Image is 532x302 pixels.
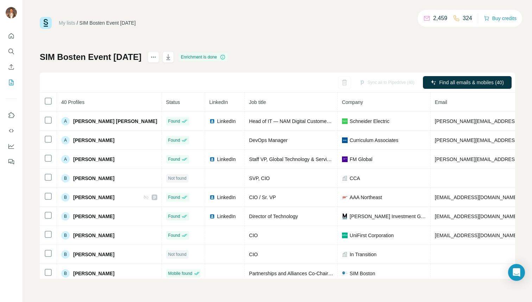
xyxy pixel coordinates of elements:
[350,194,382,201] span: AAA Northeast
[342,137,348,143] img: company-logo
[168,194,180,201] span: Found
[61,212,70,221] div: B
[342,99,363,105] span: Company
[166,99,180,105] span: Status
[6,7,17,18] img: Avatar
[168,118,180,124] span: Found
[61,99,84,105] span: 40 Profiles
[435,99,447,105] span: Email
[342,271,348,276] img: company-logo
[249,214,298,219] span: Director of Technology
[217,194,236,201] span: LinkedIn
[433,14,447,23] p: 2,459
[423,76,512,89] button: Find all emails & mobiles (40)
[77,19,78,26] li: /
[217,213,236,220] span: LinkedIn
[249,271,349,276] span: Partnerships and Alliances Co‑Chair (Advisor)
[61,231,70,240] div: B
[209,156,215,162] img: LinkedIn logo
[73,137,114,144] span: [PERSON_NAME]
[168,156,180,162] span: Found
[73,194,114,201] span: [PERSON_NAME]
[249,233,258,238] span: CIO
[249,156,357,162] span: Staff VP, Global Technology & Service Operations
[249,118,357,124] span: Head of IT — NAM Digital Customer Relationship
[350,118,389,125] span: Schneider Electric
[6,155,17,168] button: Feedback
[61,174,70,183] div: B
[168,175,186,181] span: Not found
[148,51,159,63] button: actions
[249,252,258,257] span: CIO
[73,175,114,182] span: [PERSON_NAME]
[61,117,70,125] div: A
[73,232,114,239] span: [PERSON_NAME]
[168,137,180,143] span: Found
[40,51,141,63] h1: SIM Bosten Event [DATE]
[61,136,70,144] div: A
[6,76,17,89] button: My lists
[439,79,504,86] span: Find all emails & mobiles (40)
[73,270,114,277] span: [PERSON_NAME]
[342,156,348,162] img: company-logo
[350,270,375,277] span: SIM Boston
[342,195,348,200] img: company-logo
[73,213,114,220] span: [PERSON_NAME]
[168,270,192,277] span: Mobile found
[80,19,136,26] div: SIM Bosten Event [DATE]
[209,214,215,219] img: LinkedIn logo
[342,118,348,124] img: company-logo
[40,17,52,29] img: Surfe Logo
[342,214,348,219] img: company-logo
[61,193,70,202] div: B
[350,251,376,258] span: In Transition
[61,269,70,278] div: B
[6,45,17,58] button: Search
[249,195,276,200] span: CIO / Sr. VP
[435,195,518,200] span: [EMAIL_ADDRESS][DOMAIN_NAME]
[61,250,70,259] div: B
[350,175,360,182] span: CCA
[249,175,270,181] span: SVP, CIO
[435,233,518,238] span: [EMAIL_ADDRESS][DOMAIN_NAME]
[463,14,472,23] p: 324
[350,156,373,163] span: FM Global
[59,20,75,26] a: My lists
[73,118,157,125] span: [PERSON_NAME] [PERSON_NAME]
[350,137,399,144] span: Curriculum Associates
[168,213,180,220] span: Found
[249,99,266,105] span: Job title
[217,156,236,163] span: LinkedIn
[6,30,17,42] button: Quick start
[179,53,228,61] div: Enrichment is done
[6,61,17,73] button: Enrich CSV
[350,213,426,220] span: [PERSON_NAME] Investment Group
[6,109,17,122] button: Use Surfe on LinkedIn
[6,140,17,153] button: Dashboard
[73,156,114,163] span: [PERSON_NAME]
[209,195,215,200] img: LinkedIn logo
[350,232,394,239] span: UniFirst Corporation
[61,155,70,164] div: A
[209,99,228,105] span: LinkedIn
[342,233,348,238] img: company-logo
[508,264,525,281] div: Open Intercom Messenger
[435,214,518,219] span: [EMAIL_ADDRESS][DOMAIN_NAME]
[6,124,17,137] button: Use Surfe API
[484,13,517,23] button: Buy credits
[217,118,236,125] span: LinkedIn
[209,118,215,124] img: LinkedIn logo
[73,251,114,258] span: [PERSON_NAME]
[168,232,180,239] span: Found
[168,251,186,258] span: Not found
[249,137,288,143] span: DevOps Manager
